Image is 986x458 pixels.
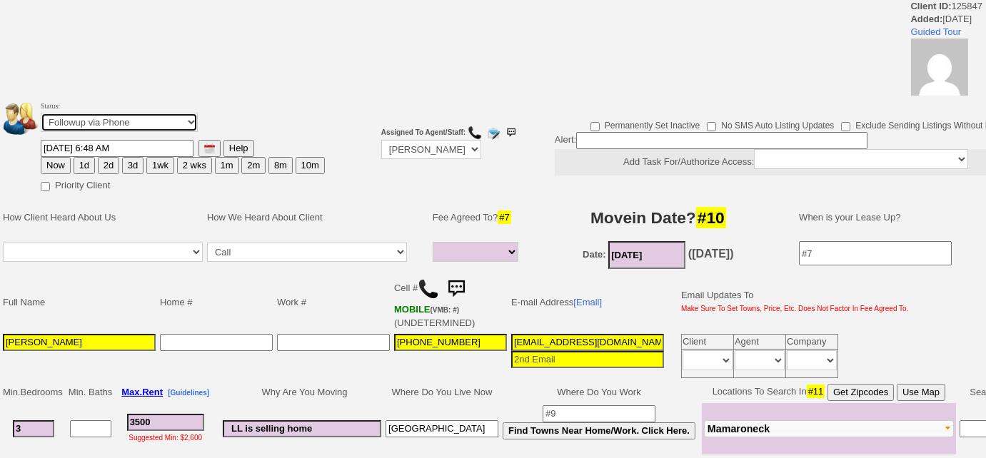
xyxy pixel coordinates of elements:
button: 10m [296,157,325,174]
a: [Email] [573,297,602,307]
img: people.png [4,103,46,135]
h3: Movein Date? [534,205,783,230]
button: 1m [215,157,239,174]
img: sms.png [504,126,518,140]
img: call.png [418,278,439,300]
img: 703416300fcb723fbfc1b19e18c62887 [911,39,968,96]
td: Client [682,335,734,350]
span: #7 [498,210,510,224]
td: Where Do You Live Now [383,382,500,403]
td: Home # [158,273,275,332]
button: 3d [122,157,144,174]
td: Where Do You Work [500,382,698,403]
td: E-mail Address [509,273,666,332]
input: #8 [386,420,498,437]
td: Fee Agreed To? [431,196,525,239]
span: #11 [807,385,825,398]
b: Max. [121,387,163,397]
td: How Client Heard About Us [1,196,205,239]
img: sms.png [442,275,471,303]
b: [Guidelines] [168,389,209,397]
u: Loremips do sitametcon adipiscinge seddo Eiu Temp In, Utlaboreet, DO, 79901 - m {aliq-enimadmini:... [57,191,918,306]
b: Date: [583,249,606,260]
b: Assigned To Agent/Staff: [381,128,466,136]
label: Priority Client [41,175,110,192]
input: #9 [543,405,655,422]
font: 1 minute Ago [1,14,46,21]
b: Added: [911,14,943,24]
button: Help [223,140,254,157]
input: Priority Client [41,182,50,191]
input: Permanently Set Inactive [590,122,600,131]
td: Min. Baths [66,382,114,403]
button: Now [41,157,71,174]
b: ([DATE]) [688,248,734,260]
b: Performed By: [927,23,977,31]
span: Bedrooms [21,387,63,397]
td: How We Heard About Client [205,196,423,239]
td: Company [786,335,838,350]
input: #6 [223,420,381,437]
button: 2m [241,157,266,174]
button: 8m [268,157,293,174]
span: #10 [696,207,726,228]
td: Why Are You Moving [221,382,383,403]
button: 1d [74,157,95,174]
font: Status: [41,102,198,128]
input: #7 [799,241,952,265]
td: Agent [734,335,786,350]
span: Mamaroneck [708,423,770,434]
font: (VMB: #) [431,306,460,314]
button: 2 wks [177,157,212,174]
td: Cell # (UNDETERMINED) [392,273,509,332]
img: [calendar icon] [204,143,215,154]
font: Log [927,191,948,203]
td: Work # [275,273,392,332]
i: Loremi Dolorsitame Cons Adipi: Elit Seddoei Temporin, Utlab etd mag aliquaeni ad min ve qui nostr... [57,23,916,189]
button: 1wk [146,157,174,174]
a: [Guidelines] [168,387,209,397]
input: Exclude Sending Listings Without Pics [841,122,850,131]
b: AT&T Wireless [394,304,459,315]
font: Make Sure To Set Towns, Price, Etc. Does Not Factor In Fee Agreed To. [681,305,909,312]
label: Permanently Set Inactive [590,116,700,132]
td: Full Name [1,273,158,332]
input: 1st Email - Question #0 [511,334,664,351]
font: MOBILE [394,304,431,315]
label: No SMS Auto Listing Updates [707,116,834,132]
b: [DATE] [1,1,46,22]
nobr: Locations To Search In [713,386,945,397]
font: Suggested Min: $2,600 [129,434,202,442]
button: Mamaroneck [704,420,954,437]
input: #1 [13,420,54,437]
span: Rent [142,387,163,397]
a: Guided Tour [911,26,962,37]
img: call.png [468,126,482,140]
button: Get Zipcodes [827,384,894,401]
a: Hide Logs [939,1,981,11]
td: Min. [1,382,66,403]
input: 2nd Email [511,351,664,368]
b: Client ID: [911,1,952,11]
button: Find Towns Near Home/Work. Click Here. [503,422,695,439]
img: compose_email.png [486,126,500,140]
input: #3 [127,414,204,431]
button: 2d [98,157,119,174]
button: Use Map [897,384,945,401]
td: Email Updates To [670,273,911,332]
input: No SMS Auto Listing Updates [707,122,716,131]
